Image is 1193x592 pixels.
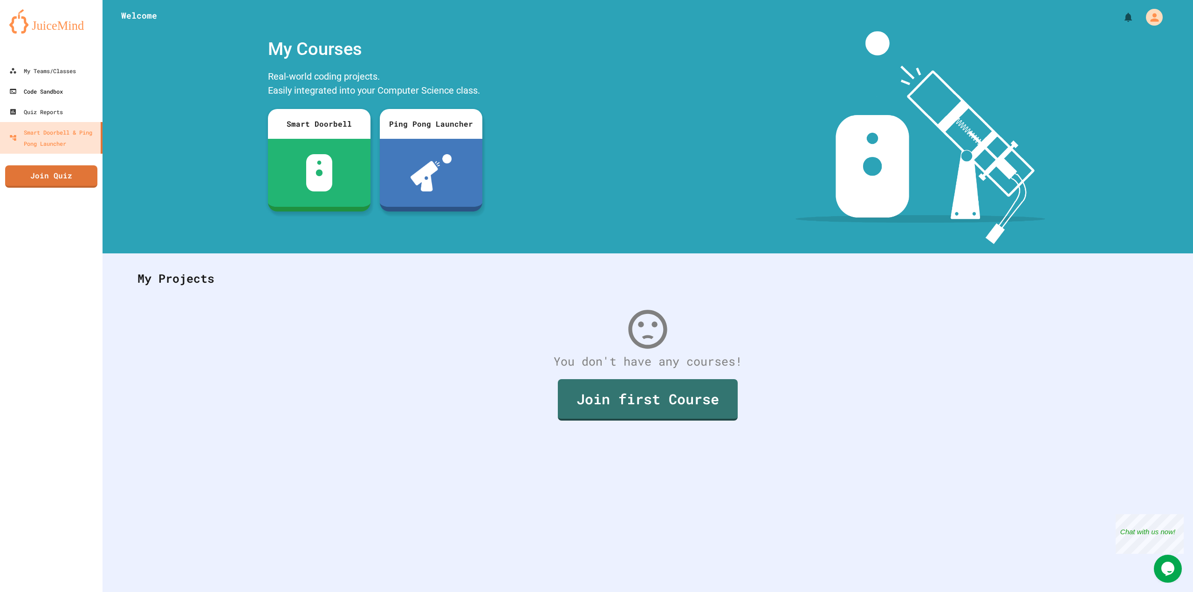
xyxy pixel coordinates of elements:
[306,154,333,191] img: sdb-white.svg
[263,31,487,67] div: My Courses
[128,260,1167,297] div: My Projects
[9,86,63,97] div: Code Sandbox
[128,353,1167,370] div: You don't have any courses!
[268,109,370,139] div: Smart Doorbell
[795,31,1045,244] img: banner-image-my-projects.png
[558,379,738,421] a: Join first Course
[1136,7,1165,28] div: My Account
[9,65,76,76] div: My Teams/Classes
[411,154,452,191] img: ppl-with-ball.png
[5,165,97,188] a: Join Quiz
[9,9,93,34] img: logo-orange.svg
[9,127,97,149] div: Smart Doorbell & Ping Pong Launcher
[380,109,482,139] div: Ping Pong Launcher
[1105,9,1136,25] div: My Notifications
[1154,555,1184,583] iframe: chat widget
[9,106,63,117] div: Quiz Reports
[1116,514,1184,554] iframe: chat widget
[263,67,487,102] div: Real-world coding projects. Easily integrated into your Computer Science class.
